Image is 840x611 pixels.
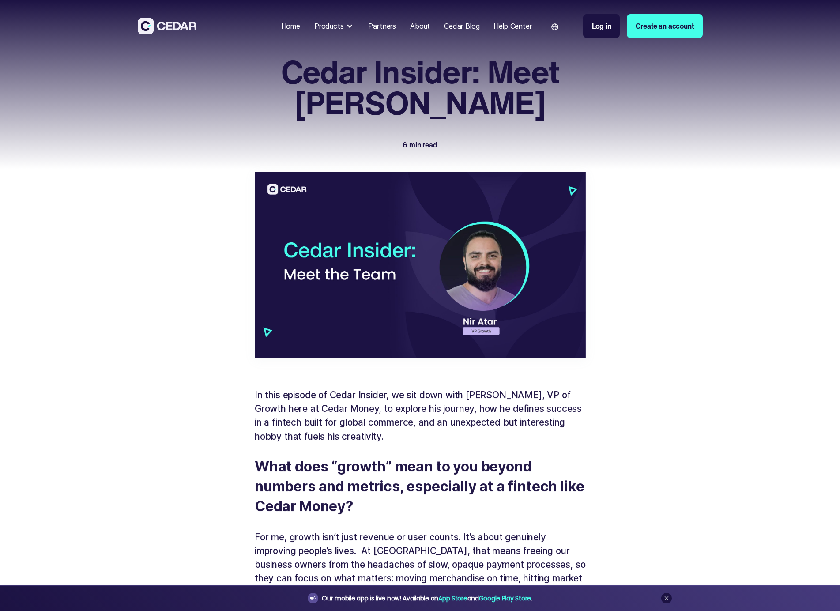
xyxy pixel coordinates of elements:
[255,443,586,456] p: ‍
[627,14,702,38] a: Create an account
[479,594,531,603] a: Google Play Store
[407,16,433,36] a: About
[255,388,586,443] p: In this episode of Cedar Insider, we sit down with [PERSON_NAME], VP of Growth here at Cedar Mone...
[438,594,467,603] a: App Store
[490,16,535,36] a: Help Center
[278,16,304,36] a: Home
[255,456,586,516] h5: What does “growth” mean to you beyond numbers and metrics, especially at a fintech like Cedar Money?
[493,21,531,31] div: Help Center
[551,23,558,30] img: world icon
[444,21,479,31] div: Cedar Blog
[281,21,300,31] div: Home
[255,516,586,530] p: ‍
[255,57,586,118] h1: Cedar Insider: Meet [PERSON_NAME]
[592,21,611,31] div: Log in
[365,16,399,36] a: Partners
[410,21,430,31] div: About
[441,16,483,36] a: Cedar Blog
[368,21,396,31] div: Partners
[309,595,316,602] img: announcement
[322,593,532,604] div: Our mobile app is live now! Available on and .
[311,17,358,35] div: Products
[314,21,344,31] div: Products
[403,140,437,150] div: 6 min read
[255,530,586,599] p: For me, growth isn’t just revenue or user counts. It’s about genuinely improving people’s lives. ...
[583,14,620,38] a: Log in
